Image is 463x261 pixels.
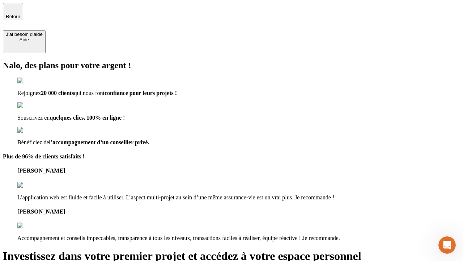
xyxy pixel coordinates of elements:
img: checkmark [17,102,48,109]
img: reviews stars [17,182,53,188]
h4: [PERSON_NAME] [17,208,460,215]
span: 20 000 clients [41,90,74,96]
span: l’accompagnement d’un conseiller privé. [49,139,149,145]
span: qui nous font [74,90,104,96]
button: Retour [3,3,23,20]
p: Accompagnement et conseils impeccables, transparence à tous les niveaux, transactions faciles à r... [17,235,460,241]
h2: Nalo, des plans pour votre argent ! [3,61,460,70]
span: Souscrivez en [17,115,50,121]
iframe: Intercom live chat [438,236,456,254]
span: Bénéficiez de [17,139,49,145]
span: confiance pour leurs projets ! [105,90,177,96]
button: J’ai besoin d'aideAide [3,30,46,53]
span: Rejoignez [17,90,41,96]
span: Retour [6,14,20,19]
img: reviews stars [17,223,53,229]
div: J’ai besoin d'aide [6,32,43,37]
img: checkmark [17,127,48,133]
h4: [PERSON_NAME] [17,167,460,174]
h4: Plus de 96% de clients satisfaits ! [3,153,460,160]
span: quelques clics, 100% en ligne ! [50,115,125,121]
div: Aide [6,37,43,42]
img: checkmark [17,78,48,84]
p: L’application web est fluide et facile à utiliser. L’aspect multi-projet au sein d’une même assur... [17,194,460,201]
